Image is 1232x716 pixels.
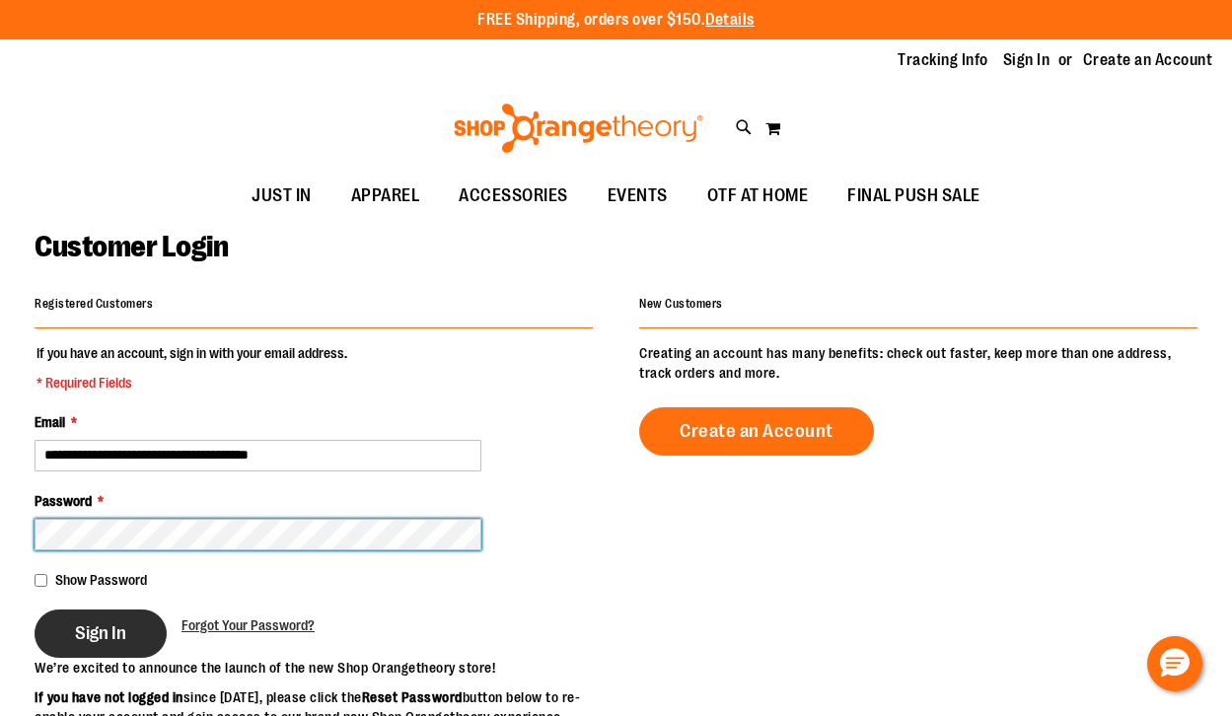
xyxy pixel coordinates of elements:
[828,174,1000,219] a: FINAL PUSH SALE
[608,174,668,218] span: EVENTS
[439,174,588,219] a: ACCESSORIES
[35,343,349,393] legend: If you have an account, sign in with your email address.
[639,297,723,311] strong: New Customers
[362,689,463,705] strong: Reset Password
[680,420,833,442] span: Create an Account
[35,414,65,430] span: Email
[707,174,809,218] span: OTF AT HOME
[639,343,1197,383] p: Creating an account has many benefits: check out faster, keep more than one address, track orders...
[451,104,706,153] img: Shop Orangetheory
[351,174,420,218] span: APPAREL
[847,174,980,218] span: FINAL PUSH SALE
[181,617,315,633] span: Forgot Your Password?
[705,11,755,29] a: Details
[35,297,153,311] strong: Registered Customers
[459,174,568,218] span: ACCESSORIES
[1083,49,1213,71] a: Create an Account
[477,9,755,32] p: FREE Shipping, orders over $150.
[688,174,829,219] a: OTF AT HOME
[36,373,347,393] span: * Required Fields
[639,407,874,456] a: Create an Account
[35,493,92,509] span: Password
[1003,49,1051,71] a: Sign In
[35,658,616,678] p: We’re excited to announce the launch of the new Shop Orangetheory store!
[181,615,315,635] a: Forgot Your Password?
[75,622,126,644] span: Sign In
[35,689,183,705] strong: If you have not logged in
[55,572,147,588] span: Show Password
[35,230,228,263] span: Customer Login
[588,174,688,219] a: EVENTS
[35,609,167,658] button: Sign In
[331,174,440,219] a: APPAREL
[232,174,331,219] a: JUST IN
[1147,636,1202,691] button: Hello, have a question? Let’s chat.
[252,174,312,218] span: JUST IN
[898,49,988,71] a: Tracking Info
